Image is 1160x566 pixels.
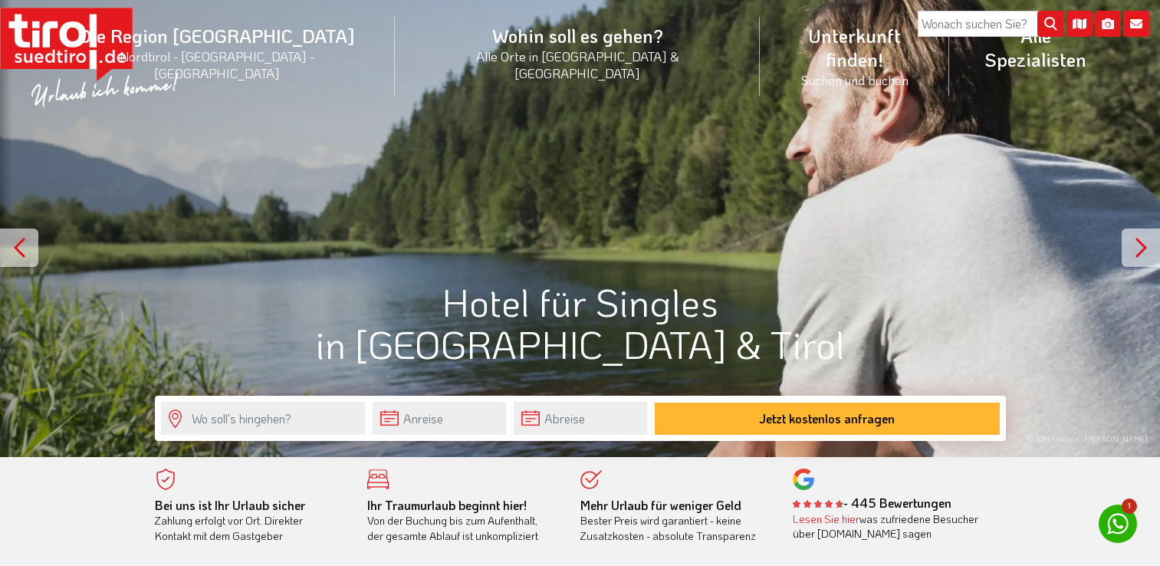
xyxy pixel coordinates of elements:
div: Zahlung erfolgt vor Ort. Direkter Kontakt mit dem Gastgeber [155,498,345,544]
a: Alle Spezialisten [949,7,1122,88]
button: Jetzt kostenlos anfragen [655,403,1000,435]
a: Die Region [GEOGRAPHIC_DATA]Nordtirol - [GEOGRAPHIC_DATA] - [GEOGRAPHIC_DATA] [38,7,395,98]
b: - 445 Bewertungen [793,495,951,511]
small: Alle Orte in [GEOGRAPHIC_DATA] & [GEOGRAPHIC_DATA] [413,48,741,81]
div: Bester Preis wird garantiert - keine Zusatzkosten - absolute Transparenz [580,498,771,544]
b: Bei uns ist Ihr Urlaub sicher [155,497,305,513]
a: 1 [1099,505,1137,543]
small: Nordtirol - [GEOGRAPHIC_DATA] - [GEOGRAPHIC_DATA] [57,48,376,81]
a: Lesen Sie hier [793,512,859,526]
i: Fotogalerie [1095,11,1121,37]
i: Kontakt [1123,11,1149,37]
input: Abreise [514,402,647,435]
input: Anreise [373,402,506,435]
a: Wohin soll es gehen?Alle Orte in [GEOGRAPHIC_DATA] & [GEOGRAPHIC_DATA] [395,7,760,98]
input: Wo soll's hingehen? [161,402,365,435]
a: Unterkunft finden!Suchen und buchen [760,7,949,105]
b: Ihr Traumurlaub beginnt hier! [367,497,527,513]
b: Mehr Urlaub für weniger Geld [580,497,741,513]
small: Suchen und buchen [778,71,931,88]
div: was zufriedene Besucher über [DOMAIN_NAME] sagen [793,512,983,541]
i: Karte öffnen [1066,11,1093,37]
span: 1 [1122,499,1137,514]
input: Wonach suchen Sie? [918,11,1063,37]
div: Von der Buchung bis zum Aufenthalt, der gesamte Ablauf ist unkompliziert [367,498,557,544]
h1: Hotel für Singles in [GEOGRAPHIC_DATA] & Tirol [155,281,1006,365]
